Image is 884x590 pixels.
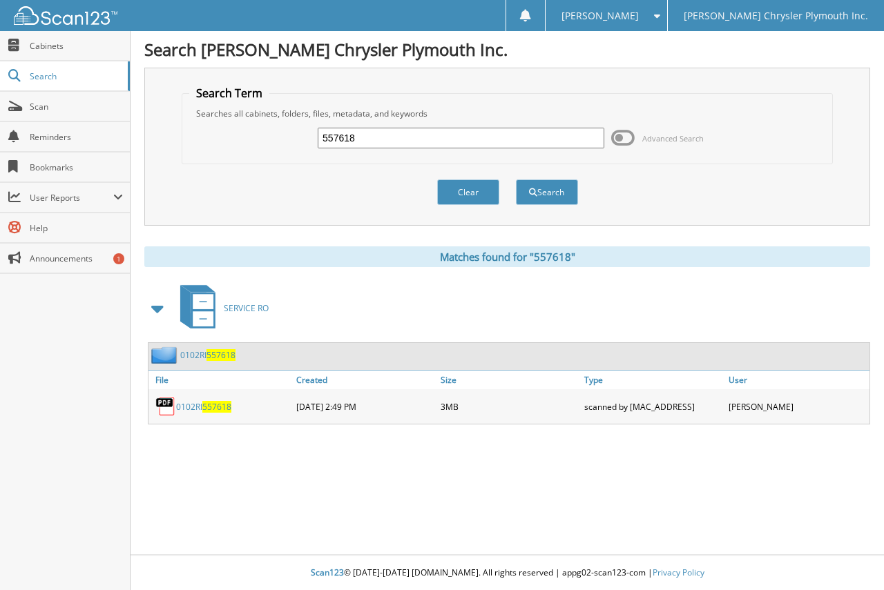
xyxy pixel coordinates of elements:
[30,101,123,112] span: Scan
[30,253,123,264] span: Announcements
[581,393,725,420] div: scanned by [MAC_ADDRESS]
[516,179,578,205] button: Search
[437,393,582,420] div: 3MB
[189,108,826,119] div: Searches all cabinets, folders, files, metadata, and keywords
[725,371,869,389] a: User
[581,371,725,389] a: Type
[172,281,269,335] a: SERVICE RO
[176,401,231,413] a: 0102RI557618
[311,567,344,578] span: Scan123
[14,6,117,25] img: scan123-logo-white.svg
[642,133,704,144] span: Advanced Search
[437,179,499,205] button: Clear
[206,349,236,361] span: 557618
[561,12,639,20] span: [PERSON_NAME]
[180,349,236,361] a: 0102RI557618
[30,222,123,234] span: Help
[113,253,124,264] div: 1
[131,556,884,590] div: © [DATE]-[DATE] [DOMAIN_NAME]. All rights reserved | appg02-scan123-com |
[30,131,123,143] span: Reminders
[151,346,180,364] img: folder2.png
[30,40,123,52] span: Cabinets
[202,401,231,413] span: 557618
[144,246,870,267] div: Matches found for "557618"
[684,12,868,20] span: [PERSON_NAME] Chrysler Plymouth Inc.
[189,86,269,101] legend: Search Term
[144,38,870,61] h1: Search [PERSON_NAME] Chrysler Plymouth Inc.
[293,371,437,389] a: Created
[224,302,269,314] span: SERVICE RO
[30,161,123,173] span: Bookmarks
[148,371,293,389] a: File
[293,393,437,420] div: [DATE] 2:49 PM
[725,393,869,420] div: [PERSON_NAME]
[155,396,176,417] img: PDF.png
[30,70,121,82] span: Search
[653,567,704,578] a: Privacy Policy
[437,371,582,389] a: Size
[30,192,113,204] span: User Reports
